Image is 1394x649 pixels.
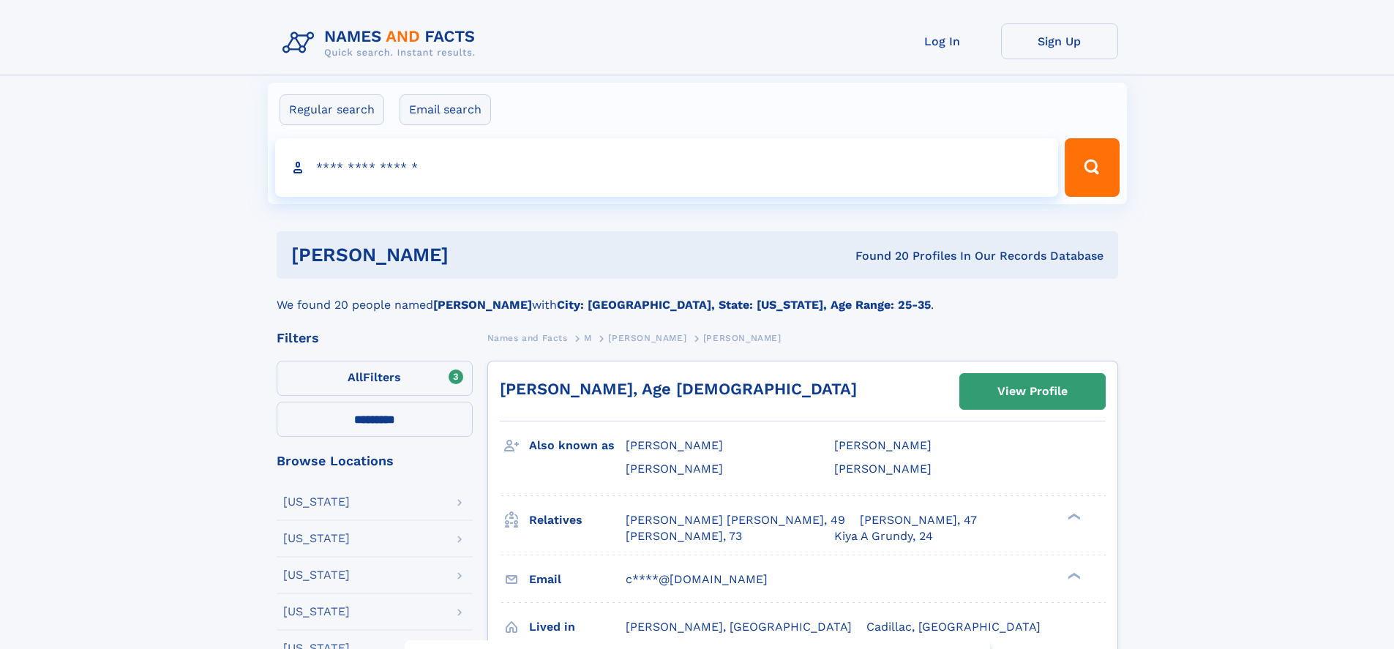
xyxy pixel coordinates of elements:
div: Found 20 Profiles In Our Records Database [652,248,1103,264]
span: [PERSON_NAME] [834,438,932,452]
a: M [584,329,592,347]
div: [US_STATE] [283,533,350,544]
a: [PERSON_NAME], 47 [860,512,977,528]
div: Browse Locations [277,454,473,468]
h3: Also known as [529,433,626,458]
a: [PERSON_NAME] [PERSON_NAME], 49 [626,512,845,528]
div: ❯ [1064,571,1082,580]
a: [PERSON_NAME], Age [DEMOGRAPHIC_DATA] [500,380,857,398]
span: [PERSON_NAME] [834,462,932,476]
h3: Lived in [529,615,626,639]
a: Kiya A Grundy, 24 [834,528,933,544]
label: Email search [400,94,491,125]
input: search input [275,138,1059,197]
a: Sign Up [1001,23,1118,59]
a: Names and Facts [487,329,568,347]
img: Logo Names and Facts [277,23,487,63]
b: City: [GEOGRAPHIC_DATA], State: [US_STATE], Age Range: 25-35 [557,298,931,312]
a: Log In [884,23,1001,59]
span: All [348,370,363,384]
div: [US_STATE] [283,496,350,508]
a: [PERSON_NAME] [608,329,686,347]
span: [PERSON_NAME] [626,462,723,476]
h3: Email [529,567,626,592]
span: [PERSON_NAME], [GEOGRAPHIC_DATA] [626,620,852,634]
label: Filters [277,361,473,396]
button: Search Button [1065,138,1119,197]
span: [PERSON_NAME] [703,333,782,343]
div: View Profile [997,375,1068,408]
div: We found 20 people named with . [277,279,1118,314]
span: Cadillac, [GEOGRAPHIC_DATA] [866,620,1041,634]
label: Regular search [280,94,384,125]
b: [PERSON_NAME] [433,298,532,312]
div: Filters [277,331,473,345]
h3: Relatives [529,508,626,533]
span: [PERSON_NAME] [626,438,723,452]
a: [PERSON_NAME], 73 [626,528,742,544]
span: [PERSON_NAME] [608,333,686,343]
div: [US_STATE] [283,569,350,581]
h1: [PERSON_NAME] [291,246,652,264]
a: View Profile [960,374,1105,409]
div: [US_STATE] [283,606,350,618]
span: M [584,333,592,343]
div: ❯ [1064,511,1082,521]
